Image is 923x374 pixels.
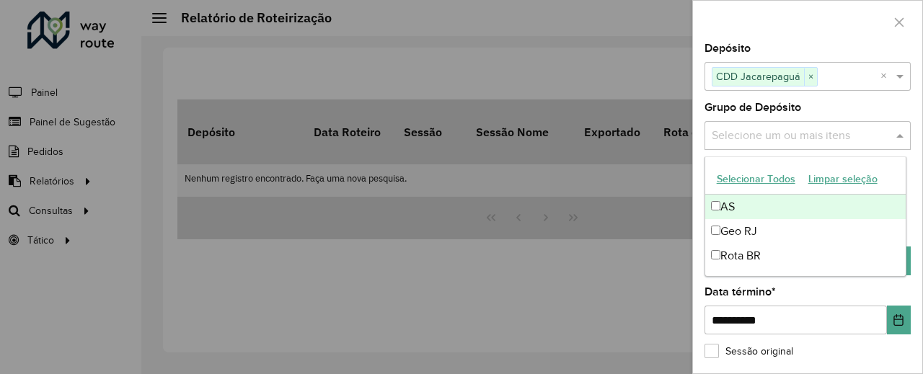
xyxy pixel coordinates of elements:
button: Selecionar Todos [710,168,802,190]
span: × [804,68,817,86]
ng-dropdown-panel: Options list [705,156,907,277]
div: Rota BR [705,244,906,268]
div: AS [705,195,906,219]
label: Data término [705,283,776,300]
label: Grupo de Depósito [705,99,801,116]
button: Limpar seleção [802,168,884,190]
button: Choose Date [887,306,911,334]
span: Clear all [880,68,893,85]
label: Depósito [705,40,751,57]
label: Sessão original [705,344,793,359]
span: CDD Jacarepaguá [712,68,804,85]
div: Geo RJ [705,219,906,244]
